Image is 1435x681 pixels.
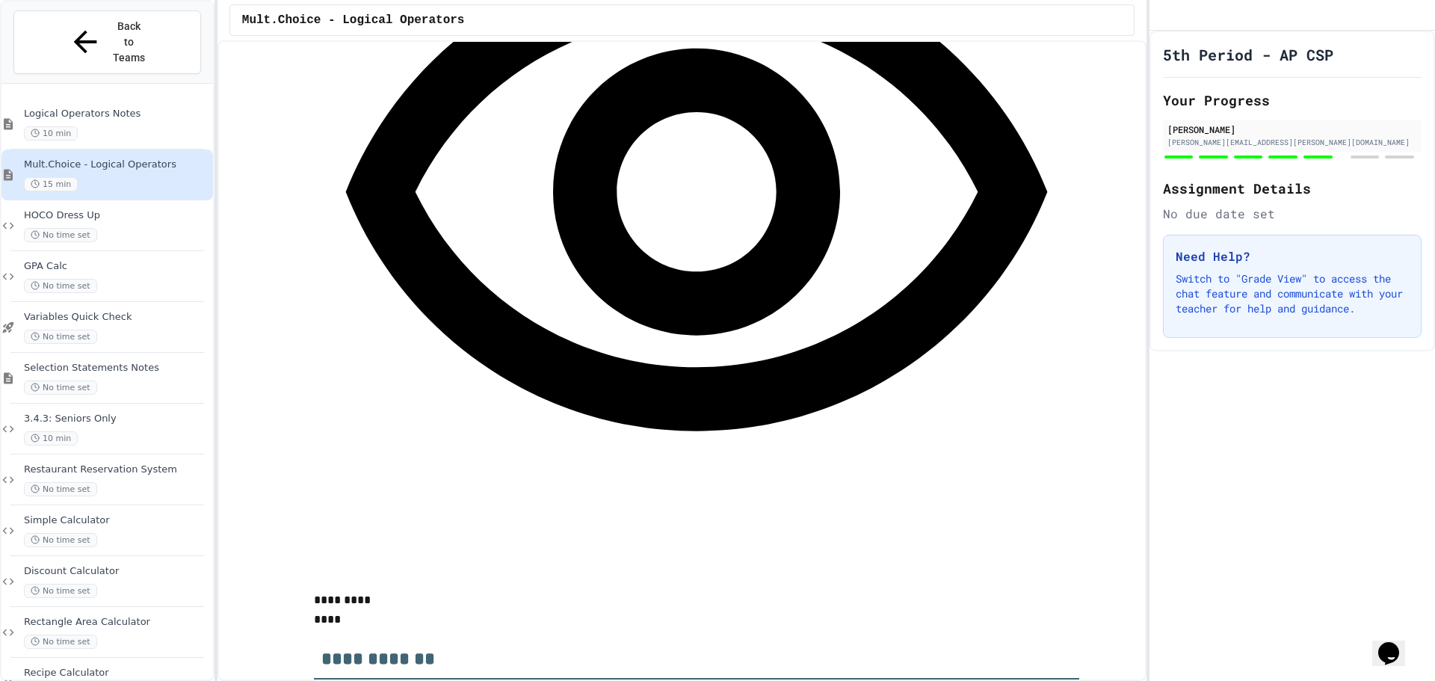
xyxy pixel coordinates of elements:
[24,362,210,375] span: Selection Statements Notes
[24,431,78,446] span: 10 min
[24,209,210,222] span: HOCO Dress Up
[24,311,210,324] span: Variables Quick Check
[1176,271,1409,316] p: Switch to "Grade View" to access the chat feature and communicate with your teacher for help and ...
[24,413,210,425] span: 3.4.3: Seniors Only
[24,533,97,547] span: No time set
[24,228,97,242] span: No time set
[24,635,97,649] span: No time set
[1372,621,1420,666] iframe: chat widget
[24,514,210,527] span: Simple Calculator
[24,158,210,171] span: Mult.Choice - Logical Operators
[111,19,146,66] span: Back to Teams
[24,584,97,598] span: No time set
[24,260,210,273] span: GPA Calc
[1163,90,1422,111] h2: Your Progress
[24,616,210,629] span: Rectangle Area Calculator
[24,279,97,293] span: No time set
[24,330,97,344] span: No time set
[1163,44,1333,65] h1: 5th Period - AP CSP
[24,108,210,120] span: Logical Operators Notes
[24,667,210,680] span: Recipe Calculator
[24,482,97,496] span: No time set
[24,126,78,141] span: 10 min
[1167,137,1417,148] div: [PERSON_NAME][EMAIL_ADDRESS][PERSON_NAME][DOMAIN_NAME]
[24,565,210,578] span: Discount Calculator
[1167,123,1417,136] div: [PERSON_NAME]
[24,380,97,395] span: No time set
[13,10,201,74] button: Back to Teams
[1163,178,1422,199] h2: Assignment Details
[1163,205,1422,223] div: No due date set
[242,11,465,29] span: Mult.Choice - Logical Operators
[24,463,210,476] span: Restaurant Reservation System
[1176,247,1409,265] h3: Need Help?
[24,177,78,191] span: 15 min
